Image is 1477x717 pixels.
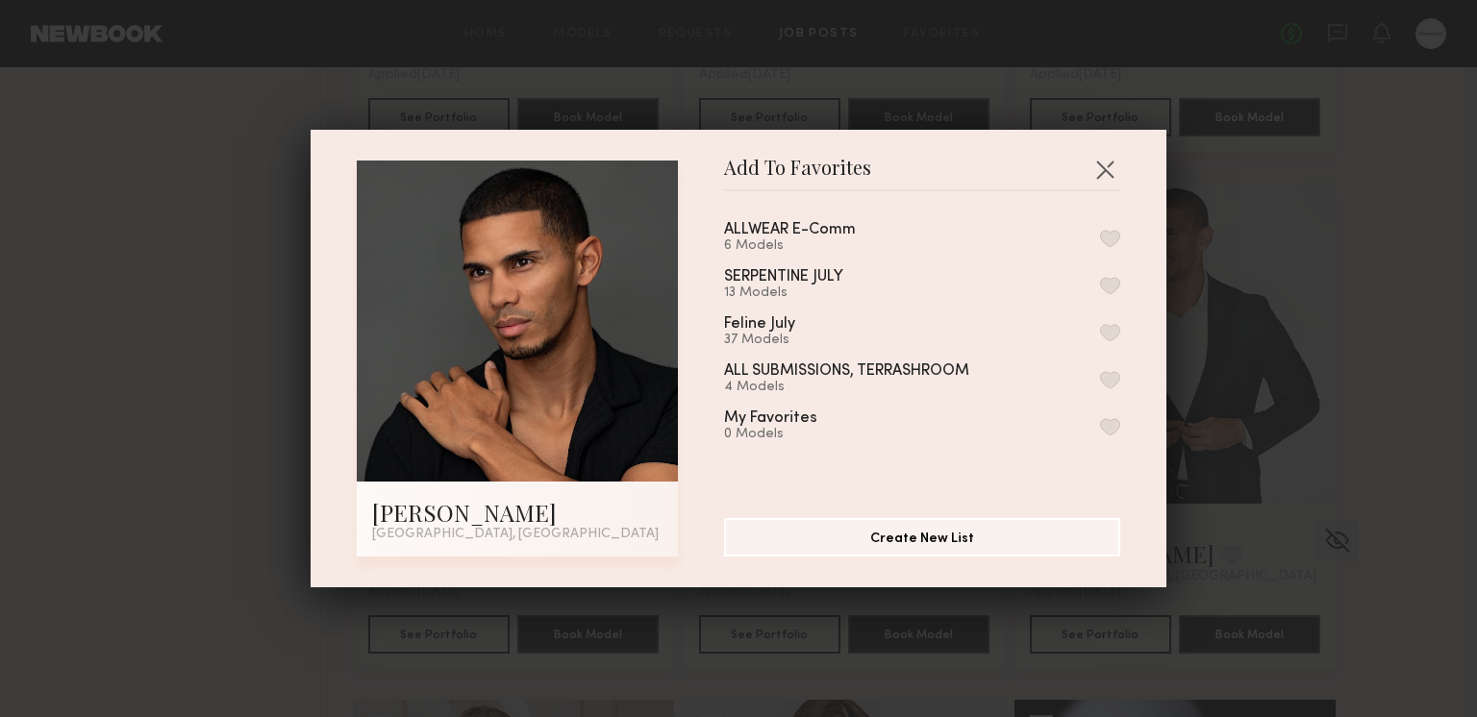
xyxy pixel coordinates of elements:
[724,363,969,380] div: ALL SUBMISSIONS, TERRASHROOM
[724,269,843,285] div: SERPENTINE JULY
[724,518,1120,556] button: Create New List
[724,333,841,348] div: 37 Models
[724,285,889,301] div: 13 Models
[724,222,856,238] div: ALLWEAR E-Comm
[724,316,795,333] div: Feline July
[724,427,864,442] div: 0 Models
[1089,154,1120,185] button: Close
[372,528,663,541] div: [GEOGRAPHIC_DATA], [GEOGRAPHIC_DATA]
[724,410,817,427] div: My Favorites
[724,380,1015,395] div: 4 Models
[372,497,663,528] div: [PERSON_NAME]
[724,238,902,254] div: 6 Models
[724,161,871,189] span: Add To Favorites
